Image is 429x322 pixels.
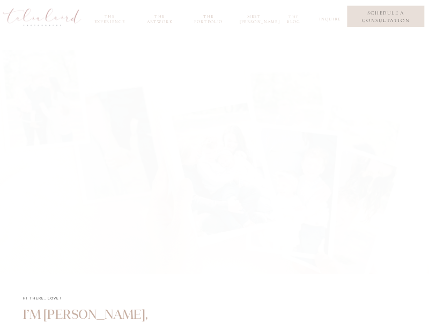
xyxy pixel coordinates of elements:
a: meet [PERSON_NAME] [240,14,268,22]
a: the portfolio [191,14,226,22]
h3: hi there, love! [23,295,160,307]
a: inquire [319,17,339,25]
a: schedule a consultation [353,9,419,24]
a: the experience [91,14,129,22]
a: the blog [283,14,305,23]
a: the Artwork [143,14,177,22]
